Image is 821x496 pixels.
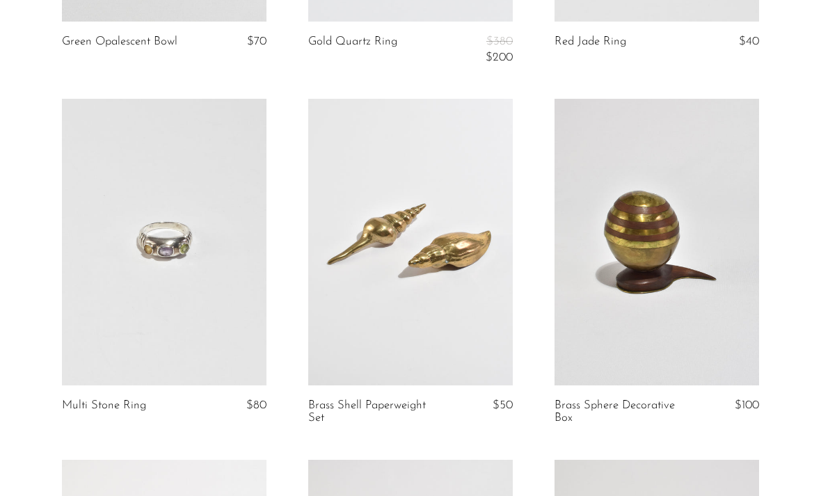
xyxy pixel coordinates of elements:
a: Brass Sphere Decorative Box [555,399,690,425]
span: $70 [247,35,266,47]
span: $100 [735,399,759,411]
a: Multi Stone Ring [62,399,146,412]
a: Red Jade Ring [555,35,626,48]
span: $380 [486,35,513,47]
span: $200 [486,51,513,63]
span: $40 [739,35,759,47]
a: Green Opalescent Bowl [62,35,177,48]
a: Gold Quartz Ring [308,35,397,64]
span: $80 [246,399,266,411]
span: $50 [493,399,513,411]
a: Brass Shell Paperweight Set [308,399,443,425]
